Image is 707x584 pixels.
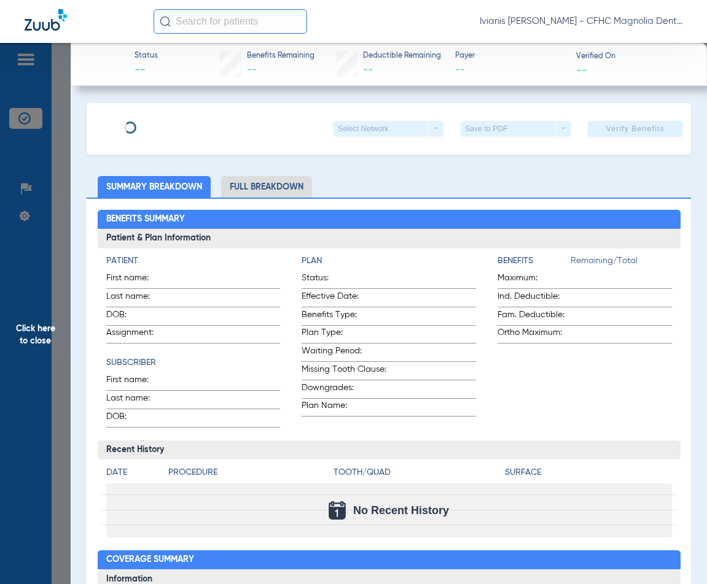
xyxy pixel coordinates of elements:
[135,63,158,78] span: --
[302,363,392,380] span: Missing Tooth Clause:
[106,255,281,267] h4: Patient
[646,525,707,584] iframe: Chat Widget
[498,309,571,325] span: Fam. Deductible:
[576,52,687,63] span: Verified On
[455,63,566,78] span: --
[106,290,166,307] span: Last name:
[247,51,314,62] span: Benefits Remaining
[498,272,571,288] span: Maximum:
[498,290,571,307] span: Ind. Deductible:
[480,15,682,28] span: Ivianis [PERSON_NAME] - CFHC Magnolia Dental
[334,466,501,479] h4: Tooth/Quad
[353,504,449,517] span: No Recent History
[106,374,166,390] span: First name:
[363,51,441,62] span: Deductible Remaining
[576,63,587,76] span: --
[363,65,373,75] span: --
[98,550,681,570] h2: Coverage Summary
[221,176,312,198] li: Full Breakdown
[106,356,281,369] h4: Subscriber
[98,210,681,229] h2: Benefits Summary
[168,466,329,483] app-breakdown-title: Procedure
[302,399,392,416] span: Plan Name:
[106,410,166,427] span: DOB:
[247,65,257,75] span: --
[571,255,672,272] span: Remaining/Total
[302,309,392,325] span: Benefits Type:
[168,466,329,479] h4: Procedure
[302,345,392,361] span: Waiting Period:
[160,16,171,27] img: Search Icon
[135,51,158,62] span: Status
[498,255,571,267] h4: Benefits
[302,326,392,343] span: Plan Type:
[106,392,166,409] span: Last name:
[25,9,67,31] img: Zuub Logo
[505,466,672,479] h4: Surface
[154,9,307,34] input: Search for patients
[106,309,166,325] span: DOB:
[98,176,211,198] li: Summary Breakdown
[505,466,672,483] app-breakdown-title: Surface
[302,272,392,288] span: Status:
[302,290,392,307] span: Effective Date:
[106,466,158,479] h4: Date
[334,466,501,483] app-breakdown-title: Tooth/Quad
[498,255,571,272] app-breakdown-title: Benefits
[302,255,476,267] h4: Plan
[98,440,681,460] h3: Recent History
[106,326,166,343] span: Assignment:
[98,229,681,248] h3: Patient & Plan Information
[498,326,571,343] span: Ortho Maximum:
[106,272,166,288] span: First name:
[329,501,346,520] img: Calendar
[455,51,566,62] span: Payer
[302,382,392,398] span: Downgrades:
[106,466,158,483] app-breakdown-title: Date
